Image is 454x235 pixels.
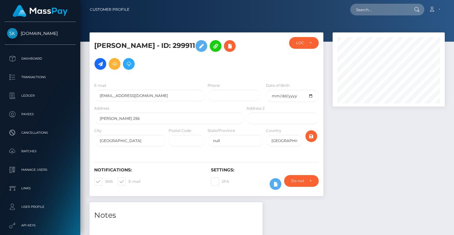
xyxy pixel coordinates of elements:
[266,83,290,88] label: Date of Birth
[90,3,129,16] a: Customer Profile
[13,5,68,17] img: MassPay Logo
[7,28,18,39] img: Skin.Land
[5,88,76,103] a: Ledger
[5,31,76,36] span: [DOMAIN_NAME]
[246,106,265,111] label: Address 2
[7,184,73,193] p: Links
[296,40,305,45] div: LOCKED
[7,221,73,230] p: API Keys
[94,106,109,111] label: Address
[95,58,106,70] a: Initiate Payout
[5,181,76,196] a: Links
[5,69,76,85] a: Transactions
[266,128,281,133] label: Country
[7,147,73,156] p: Batches
[94,210,258,221] h4: Notes
[5,125,76,141] a: Cancellations
[94,178,113,186] label: SMS
[289,37,319,49] button: LOCKED
[118,178,141,186] label: E-mail
[291,178,305,183] div: Do not require
[211,178,229,186] label: 2FA
[7,54,73,63] p: Dashboard
[94,167,202,173] h6: Notifications:
[7,128,73,137] p: Cancellations
[169,128,191,133] label: Postal Code
[5,199,76,215] a: User Profile
[208,128,235,133] label: State/Province
[94,128,102,133] label: City
[5,144,76,159] a: Batches
[5,107,76,122] a: Payees
[7,165,73,174] p: Manage Users
[7,202,73,212] p: User Profile
[5,162,76,178] a: Manage Users
[5,218,76,233] a: API Keys
[208,83,220,88] label: Phone
[7,91,73,100] p: Ledger
[5,51,76,66] a: Dashboard
[350,4,408,15] input: Search...
[94,37,241,73] h5: [PERSON_NAME] - ID: 299911
[94,83,106,88] label: E-mail
[7,110,73,119] p: Payees
[211,167,318,173] h6: Settings:
[284,175,319,187] button: Do not require
[7,73,73,82] p: Transactions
